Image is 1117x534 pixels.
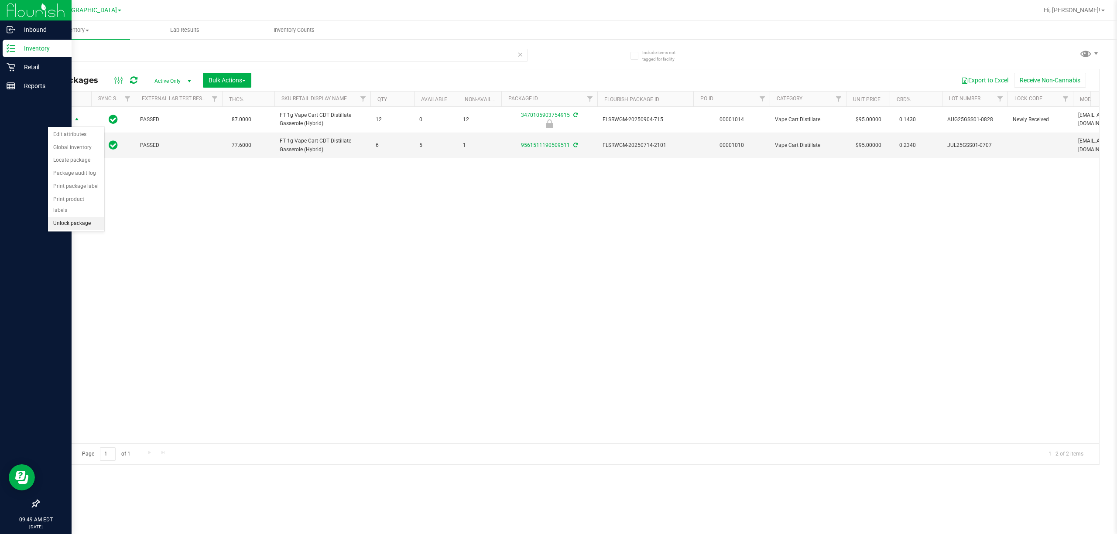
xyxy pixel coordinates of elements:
a: Available [421,96,447,102]
inline-svg: Reports [7,82,15,90]
iframe: Resource center [9,464,35,490]
span: Bulk Actions [209,77,246,84]
a: CBD% [897,96,911,102]
a: Filter [356,92,370,106]
span: Sync from Compliance System [572,142,578,148]
a: Non-Available [465,96,504,102]
span: Vape Cart Distillate [775,141,841,150]
span: 12 [376,116,409,124]
a: Lock Code [1014,95,1042,102]
button: Receive Non-Cannabis [1014,73,1086,88]
inline-svg: Retail [7,63,15,71]
a: Filter [208,92,222,106]
a: Category [777,95,802,102]
a: Filter [993,92,1007,106]
span: select [72,114,82,126]
span: 5 [419,141,452,150]
span: Page of 1 [75,447,137,461]
input: Search Package ID, Item Name, SKU, Lot or Part Number... [38,49,528,62]
li: Print package label [48,180,104,193]
a: Sync Status [98,95,132,102]
a: Lot Number [949,95,980,102]
span: Newly Received [1013,116,1068,124]
button: Export to Excel [956,73,1014,88]
a: Qty [377,96,387,102]
span: 1 [463,141,496,150]
input: 1 [100,447,116,461]
span: In Sync [109,113,118,126]
p: Retail [15,62,68,72]
li: Global inventory [48,141,104,154]
a: Modified By [1080,96,1111,102]
span: [GEOGRAPHIC_DATA] [57,7,117,14]
span: 0.1430 [895,113,920,126]
span: Hi, [PERSON_NAME]! [1044,7,1100,14]
a: Filter [120,92,135,106]
span: 0.2340 [895,139,920,152]
span: JUL25GSS01-0707 [947,141,1002,150]
a: 9561511190509511 [521,142,570,148]
inline-svg: Inventory [7,44,15,53]
a: External Lab Test Result [142,95,210,102]
a: THC% [229,96,243,102]
span: Lab Results [158,26,211,34]
p: Reports [15,81,68,91]
span: FT 1g Vape Cart CDT Distillate Gasserole (Hybrid) [280,137,365,153]
span: Vape Cart Distillate [775,116,841,124]
li: Package audit log [48,167,104,180]
span: 6 [376,141,409,150]
a: PO ID [700,95,713,102]
span: 87.0000 [227,113,256,126]
span: FT 1g Vape Cart CDT Distillate Gasserole (Hybrid) [280,111,365,128]
a: Inventory [21,21,130,39]
span: Inventory Counts [262,26,326,34]
a: Flourish Package ID [604,96,659,102]
a: Filter [832,92,846,106]
p: [DATE] [4,524,68,530]
p: Inventory [15,43,68,54]
span: 0 [419,116,452,124]
li: Print product labels [48,193,104,217]
span: FLSRWGM-20250904-715 [603,116,688,124]
li: Locate package [48,154,104,167]
a: 00001010 [720,142,744,148]
button: Bulk Actions [203,73,251,88]
p: 09:49 AM EDT [4,516,68,524]
a: Unit Price [853,96,881,102]
span: $95.00000 [851,113,886,126]
span: 77.6000 [227,139,256,152]
span: FLSRWGM-20250714-2101 [603,141,688,150]
div: Newly Received [500,119,599,128]
a: Package ID [508,95,538,102]
a: 3470105903754915 [521,112,570,118]
span: Clear [517,49,523,60]
li: Unlock package [48,217,104,230]
span: Sync from Compliance System [572,112,578,118]
span: PASSED [140,116,217,124]
span: PASSED [140,141,217,150]
span: In Sync [109,139,118,151]
a: Sku Retail Display Name [281,95,347,102]
inline-svg: Inbound [7,25,15,34]
span: AUG25GSS01-0828 [947,116,1002,124]
a: Inventory Counts [240,21,349,39]
span: All Packages [45,75,107,85]
a: Lab Results [130,21,239,39]
a: Filter [1059,92,1073,106]
span: 1 - 2 of 2 items [1042,447,1090,460]
span: Include items not tagged for facility [642,49,686,62]
span: Inventory [21,26,130,34]
span: $95.00000 [851,139,886,152]
a: Filter [755,92,770,106]
li: Edit attributes [48,128,104,141]
a: 00001014 [720,116,744,122]
span: 12 [463,116,496,124]
a: Filter [583,92,597,106]
p: Inbound [15,24,68,35]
